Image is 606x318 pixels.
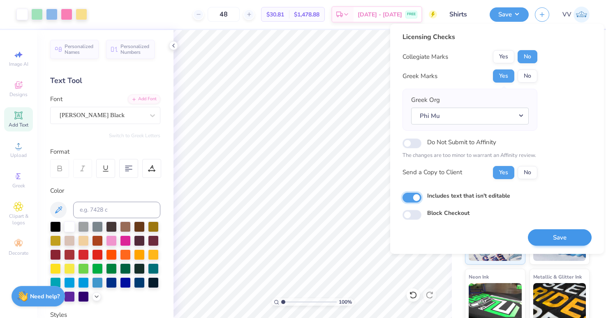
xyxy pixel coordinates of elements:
div: Send a Copy to Client [402,168,462,177]
strong: Need help? [30,293,60,300]
button: Yes [493,69,514,83]
button: Yes [493,166,514,179]
span: Upload [10,152,27,159]
span: [DATE] - [DATE] [358,10,402,19]
img: Via Villanueva [574,7,590,23]
span: Image AI [9,61,28,67]
button: Save [528,229,592,246]
p: The changes are too minor to warrant an Affinity review. [402,152,537,160]
button: No [518,166,537,179]
input: e.g. 7428 c [73,202,160,218]
label: Includes text that isn't editable [427,191,510,200]
span: VV [562,10,571,19]
button: Phi Mu [411,108,529,124]
span: Add Text [9,122,28,128]
div: Add Font [128,94,160,104]
button: No [518,69,537,83]
span: Metallic & Glitter Ink [533,272,582,281]
span: Personalized Numbers [120,44,150,55]
label: Greek Org [411,95,440,105]
button: No [518,50,537,63]
span: 100 % [339,298,352,306]
a: VV [562,7,590,23]
div: Greek Marks [402,71,437,81]
button: Yes [493,50,514,63]
div: Text Tool [50,75,160,86]
span: Greek [12,182,25,189]
label: Do Not Submit to Affinity [427,137,496,147]
span: Decorate [9,250,28,256]
input: Untitled Design [443,6,483,23]
span: FREE [407,12,416,17]
input: – – [208,7,240,22]
label: Block Checkout [427,209,470,217]
label: Font [50,94,62,104]
span: Neon Ink [469,272,489,281]
span: $30.81 [266,10,284,19]
span: $1,478.88 [294,10,319,19]
button: Save [490,7,529,22]
span: Designs [9,91,28,98]
div: Format [50,147,161,157]
div: Color [50,186,160,196]
span: Personalized Names [65,44,94,55]
div: Licensing Checks [402,32,537,42]
div: Collegiate Marks [402,52,448,62]
span: Clipart & logos [4,213,33,226]
button: Switch to Greek Letters [109,132,160,139]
